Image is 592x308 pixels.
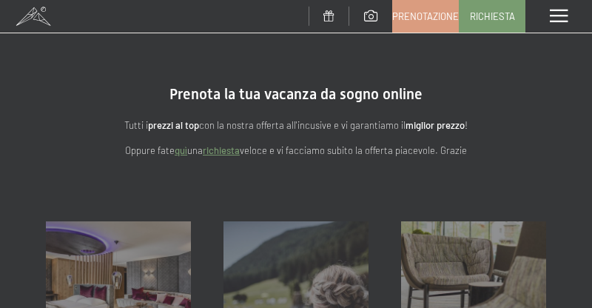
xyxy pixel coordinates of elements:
span: Richiesta [470,10,515,23]
a: richiesta [203,144,240,156]
span: Prenotazione [392,10,459,23]
strong: prezzi al top [148,119,199,131]
a: quì [175,144,187,156]
strong: miglior prezzo [406,119,465,131]
p: Tutti i con la nostra offerta all'incusive e vi garantiamo il ! [59,118,533,133]
a: Richiesta [460,1,525,32]
p: Oppure fate una veloce e vi facciamo subito la offerta piacevole. Grazie [59,143,533,158]
a: Prenotazione [393,1,458,32]
span: Prenota la tua vacanza da sogno online [169,85,423,103]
